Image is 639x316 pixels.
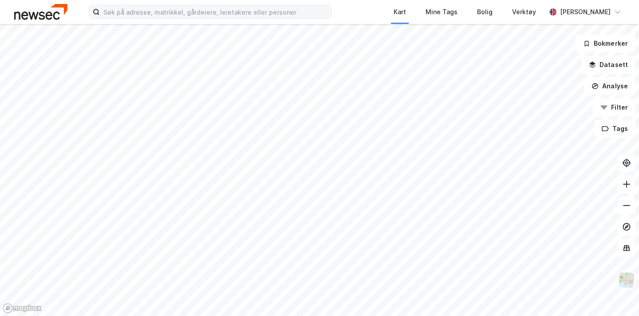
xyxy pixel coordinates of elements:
[394,7,406,17] div: Kart
[560,7,611,17] div: [PERSON_NAME]
[14,4,67,20] img: newsec-logo.f6e21ccffca1b3a03d2d.png
[595,273,639,316] div: Kontrollprogram for chat
[595,273,639,316] iframe: Chat Widget
[100,5,331,19] input: Søk på adresse, matrikkel, gårdeiere, leietakere eller personer
[512,7,536,17] div: Verktøy
[477,7,493,17] div: Bolig
[426,7,458,17] div: Mine Tags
